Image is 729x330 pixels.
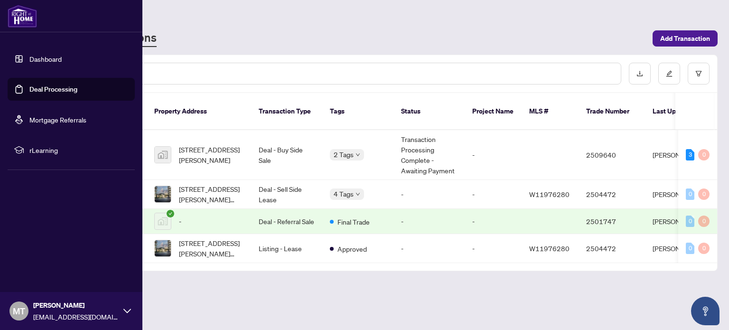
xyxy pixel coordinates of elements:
[686,149,694,160] div: 3
[179,216,181,226] span: -
[636,70,643,77] span: download
[695,70,702,77] span: filter
[29,145,128,155] span: rLearning
[167,210,174,217] span: check-circle
[465,130,522,180] td: -
[251,209,322,234] td: Deal - Referral Sale
[660,31,710,46] span: Add Transaction
[29,115,86,124] a: Mortgage Referrals
[251,93,322,130] th: Transaction Type
[13,304,25,318] span: MT
[645,180,716,209] td: [PERSON_NAME]
[658,63,680,85] button: edit
[579,130,645,180] td: 2509640
[179,144,243,165] span: [STREET_ADDRESS][PERSON_NAME]
[29,85,77,94] a: Deal Processing
[322,93,393,130] th: Tags
[393,209,465,234] td: -
[393,234,465,263] td: -
[155,147,171,163] img: thumbnail-img
[393,93,465,130] th: Status
[147,93,251,130] th: Property Address
[645,234,716,263] td: [PERSON_NAME]
[653,30,718,47] button: Add Transaction
[629,63,651,85] button: download
[529,190,570,198] span: W11976280
[337,244,367,254] span: Approved
[155,186,171,202] img: thumbnail-img
[33,300,119,311] span: [PERSON_NAME]
[334,189,354,199] span: 4 Tags
[686,189,694,200] div: 0
[579,180,645,209] td: 2504472
[155,240,171,256] img: thumbnail-img
[465,180,522,209] td: -
[645,130,716,180] td: [PERSON_NAME]
[8,5,37,28] img: logo
[393,130,465,180] td: Transaction Processing Complete - Awaiting Payment
[698,216,710,227] div: 0
[698,149,710,160] div: 0
[465,93,522,130] th: Project Name
[251,130,322,180] td: Deal - Buy Side Sale
[698,243,710,254] div: 0
[179,184,243,205] span: [STREET_ADDRESS][PERSON_NAME][PERSON_NAME]
[686,216,694,227] div: 0
[686,243,694,254] div: 0
[251,180,322,209] td: Deal - Sell Side Lease
[645,93,716,130] th: Last Updated By
[691,297,720,325] button: Open asap
[33,311,119,322] span: [EMAIL_ADDRESS][DOMAIN_NAME]
[29,55,62,63] a: Dashboard
[334,149,354,160] span: 2 Tags
[465,209,522,234] td: -
[155,213,171,229] img: thumbnail-img
[698,189,710,200] div: 0
[579,234,645,263] td: 2504472
[666,70,673,77] span: edit
[355,152,360,157] span: down
[579,209,645,234] td: 2501747
[355,192,360,197] span: down
[645,209,716,234] td: [PERSON_NAME]
[465,234,522,263] td: -
[579,93,645,130] th: Trade Number
[337,217,370,227] span: Final Trade
[393,180,465,209] td: -
[688,63,710,85] button: filter
[522,93,579,130] th: MLS #
[179,238,243,259] span: [STREET_ADDRESS][PERSON_NAME][PERSON_NAME]
[529,244,570,253] span: W11976280
[251,234,322,263] td: Listing - Lease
